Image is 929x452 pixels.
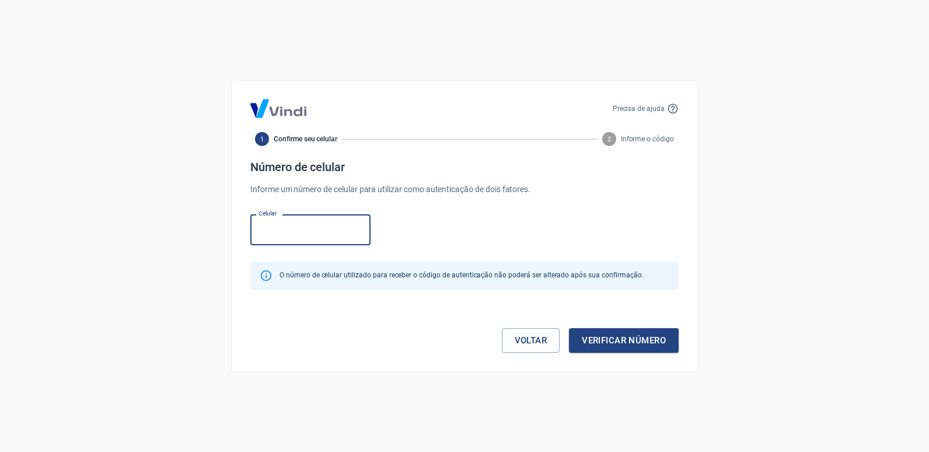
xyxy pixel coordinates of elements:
[280,265,643,286] div: O número de celular utilizado para receber o código de autenticação não poderá ser alterado após ...
[250,183,679,196] p: Informe um número de celular para utilizar como autenticação de dois fatores.
[250,99,306,118] img: Logo Vind
[250,160,679,174] h4: Número de celular
[502,328,560,353] a: Voltar
[621,134,674,144] span: Informe o código
[260,135,264,143] text: 1
[607,135,611,143] text: 2
[259,209,277,218] label: Celular
[274,134,337,144] span: Confirme seu celular
[569,328,679,353] button: Verificar número
[613,103,665,114] p: Precisa de ajuda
